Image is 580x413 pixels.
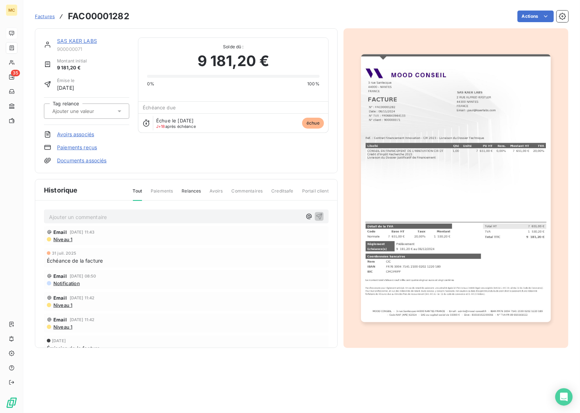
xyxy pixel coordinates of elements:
[53,280,80,286] span: Notification
[361,54,551,322] img: invoice_thumbnail
[210,188,223,200] span: Avoirs
[307,81,320,87] span: 100%
[147,44,320,50] span: Solde dû :
[57,38,97,44] a: SAS KAER LABS
[518,11,554,22] button: Actions
[52,108,125,114] input: Ajouter une valeur
[57,84,74,92] span: [DATE]
[52,339,66,343] span: [DATE]
[57,64,87,72] span: 9 181,20 €
[271,188,293,200] span: Creditsafe
[156,118,194,124] span: Échue le [DATE]
[47,257,103,264] span: Échéance de la facture
[53,273,67,279] span: Email
[57,77,74,84] span: Émise le
[53,295,67,301] span: Email
[57,46,129,52] span: 900000071
[53,302,72,308] span: Niveau 1
[70,317,95,322] span: [DATE] 11:42
[6,4,17,16] div: MC
[53,236,72,242] span: Niveau 1
[198,50,269,72] span: 9 181,20 €
[70,274,96,278] span: [DATE] 08:50
[151,188,173,200] span: Paiements
[143,105,176,110] span: Échéance due
[53,229,67,235] span: Email
[156,124,196,129] span: après échéance
[57,144,97,151] a: Paiements reçus
[232,188,263,200] span: Commentaires
[182,188,201,200] span: Relances
[53,317,67,323] span: Email
[133,188,142,201] span: Tout
[47,344,100,352] span: Émission de la facture
[302,118,324,129] span: échue
[156,124,165,129] span: J+18
[52,251,76,255] span: 31 juil. 2025
[68,10,129,23] h3: FAC00001282
[6,71,17,83] a: 35
[53,324,72,330] span: Niveau 1
[70,230,95,234] span: [DATE] 11:43
[44,185,78,195] span: Historique
[555,388,573,406] div: Open Intercom Messenger
[35,13,55,19] span: Factures
[11,70,20,76] span: 35
[70,296,95,300] span: [DATE] 11:42
[57,157,107,164] a: Documents associés
[147,81,154,87] span: 0%
[57,58,87,64] span: Montant initial
[57,131,94,138] a: Avoirs associés
[6,397,17,409] img: Logo LeanPay
[302,188,329,200] span: Portail client
[35,13,55,20] a: Factures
